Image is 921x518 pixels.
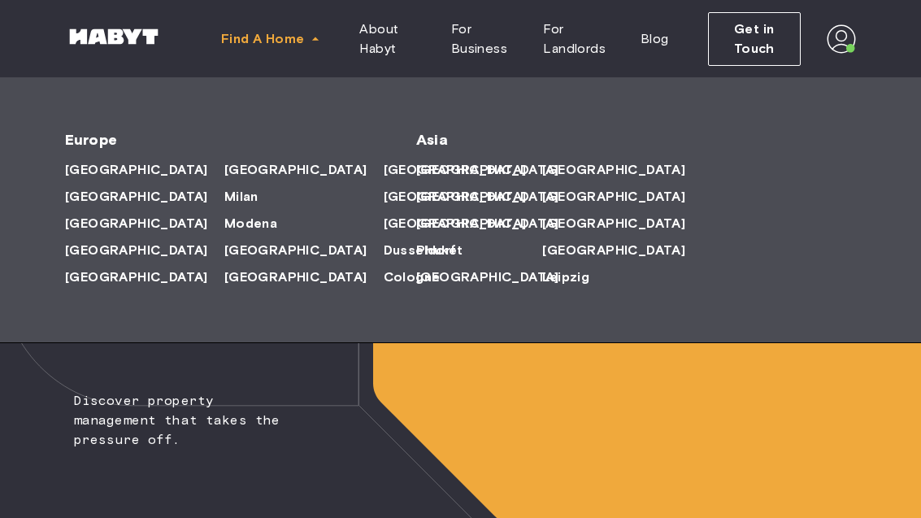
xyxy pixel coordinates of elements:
[384,268,457,287] a: Cologne
[384,268,441,287] span: Cologne
[224,160,384,180] a: [GEOGRAPHIC_DATA]
[542,187,685,207] span: [GEOGRAPHIC_DATA]
[384,187,543,207] a: [GEOGRAPHIC_DATA]
[416,187,576,207] a: [GEOGRAPHIC_DATA]
[416,268,559,287] span: [GEOGRAPHIC_DATA]
[224,268,367,287] span: [GEOGRAPHIC_DATA]
[542,268,606,287] a: Leipzig
[224,214,293,233] a: Modena
[384,214,543,233] a: [GEOGRAPHIC_DATA]
[416,214,576,233] a: [GEOGRAPHIC_DATA]
[722,20,787,59] span: Get in Touch
[416,241,479,260] a: Phuket
[384,241,473,260] a: Dusseldorf
[384,214,527,233] span: [GEOGRAPHIC_DATA]
[65,268,208,287] span: [GEOGRAPHIC_DATA]
[221,29,304,49] span: Find A Home
[65,268,224,287] a: [GEOGRAPHIC_DATA]
[384,241,457,260] span: Dusseldorf
[224,268,384,287] a: [GEOGRAPHIC_DATA]
[530,13,628,65] a: For Landlords
[827,24,856,54] img: avatar
[416,214,559,233] span: [GEOGRAPHIC_DATA]
[224,241,384,260] a: [GEOGRAPHIC_DATA]
[65,214,224,233] a: [GEOGRAPHIC_DATA]
[542,241,685,260] span: [GEOGRAPHIC_DATA]
[628,13,682,65] a: Blog
[65,160,224,180] a: [GEOGRAPHIC_DATA]
[416,160,559,180] span: [GEOGRAPHIC_DATA]
[224,160,367,180] span: [GEOGRAPHIC_DATA]
[224,187,275,207] a: Milan
[65,187,224,207] a: [GEOGRAPHIC_DATA]
[65,160,208,180] span: [GEOGRAPHIC_DATA]
[384,160,527,180] span: [GEOGRAPHIC_DATA]
[542,241,702,260] a: [GEOGRAPHIC_DATA]
[708,12,801,66] button: Get in Touch
[451,20,518,59] span: For Business
[416,187,559,207] span: [GEOGRAPHIC_DATA]
[543,20,615,59] span: For Landlords
[65,130,364,150] span: Europe
[542,160,685,180] span: [GEOGRAPHIC_DATA]
[224,187,258,207] span: Milan
[65,214,208,233] span: [GEOGRAPHIC_DATA]
[416,268,576,287] a: [GEOGRAPHIC_DATA]
[65,241,224,260] a: [GEOGRAPHIC_DATA]
[438,13,531,65] a: For Business
[641,29,669,49] span: Blog
[416,160,576,180] a: [GEOGRAPHIC_DATA]
[542,160,702,180] a: [GEOGRAPHIC_DATA]
[542,214,702,233] a: [GEOGRAPHIC_DATA]
[208,23,333,55] button: Find A Home
[65,241,208,260] span: [GEOGRAPHIC_DATA]
[384,187,527,207] span: [GEOGRAPHIC_DATA]
[65,187,208,207] span: [GEOGRAPHIC_DATA]
[384,160,543,180] a: [GEOGRAPHIC_DATA]
[224,214,277,233] span: Modena
[346,13,437,65] a: About Habyt
[542,187,702,207] a: [GEOGRAPHIC_DATA]
[416,130,505,150] span: Asia
[65,28,163,45] img: Habyt
[416,241,463,260] span: Phuket
[542,214,685,233] span: [GEOGRAPHIC_DATA]
[224,241,367,260] span: [GEOGRAPHIC_DATA]
[359,20,424,59] span: About Habyt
